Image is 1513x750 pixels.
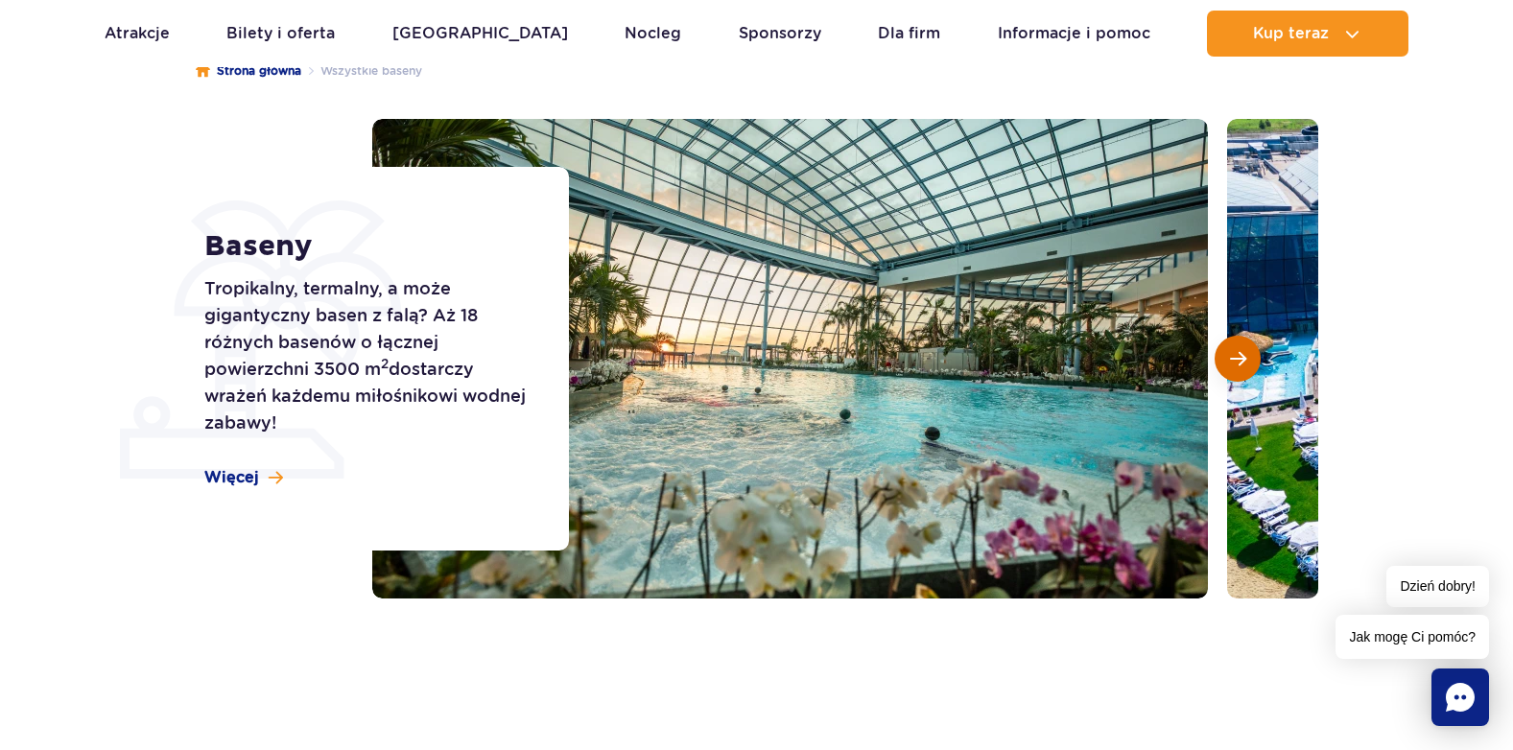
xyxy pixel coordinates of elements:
a: Bilety i oferta [226,11,335,57]
sup: 2 [381,356,389,371]
span: Dzień dobry! [1386,566,1489,607]
a: Więcej [204,467,283,488]
a: Nocleg [625,11,681,57]
a: Sponsorzy [739,11,821,57]
img: Basen wewnętrzny w Suntago, z tropikalnymi roślinami i orchideami [372,119,1208,598]
li: Wszystkie baseny [301,61,422,81]
span: Więcej [204,467,259,488]
p: Tropikalny, termalny, a może gigantyczny basen z falą? Aż 18 różnych basenów o łącznej powierzchn... [204,275,526,436]
a: Informacje i pomoc [998,11,1150,57]
div: Chat [1431,668,1489,726]
a: Strona główna [196,61,301,81]
a: Dla firm [878,11,940,57]
span: Kup teraz [1253,25,1329,42]
button: Kup teraz [1207,11,1408,57]
span: Jak mogę Ci pomóc? [1336,615,1489,659]
h1: Baseny [204,229,526,264]
button: Następny slajd [1215,336,1261,382]
a: [GEOGRAPHIC_DATA] [392,11,568,57]
a: Atrakcje [105,11,170,57]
